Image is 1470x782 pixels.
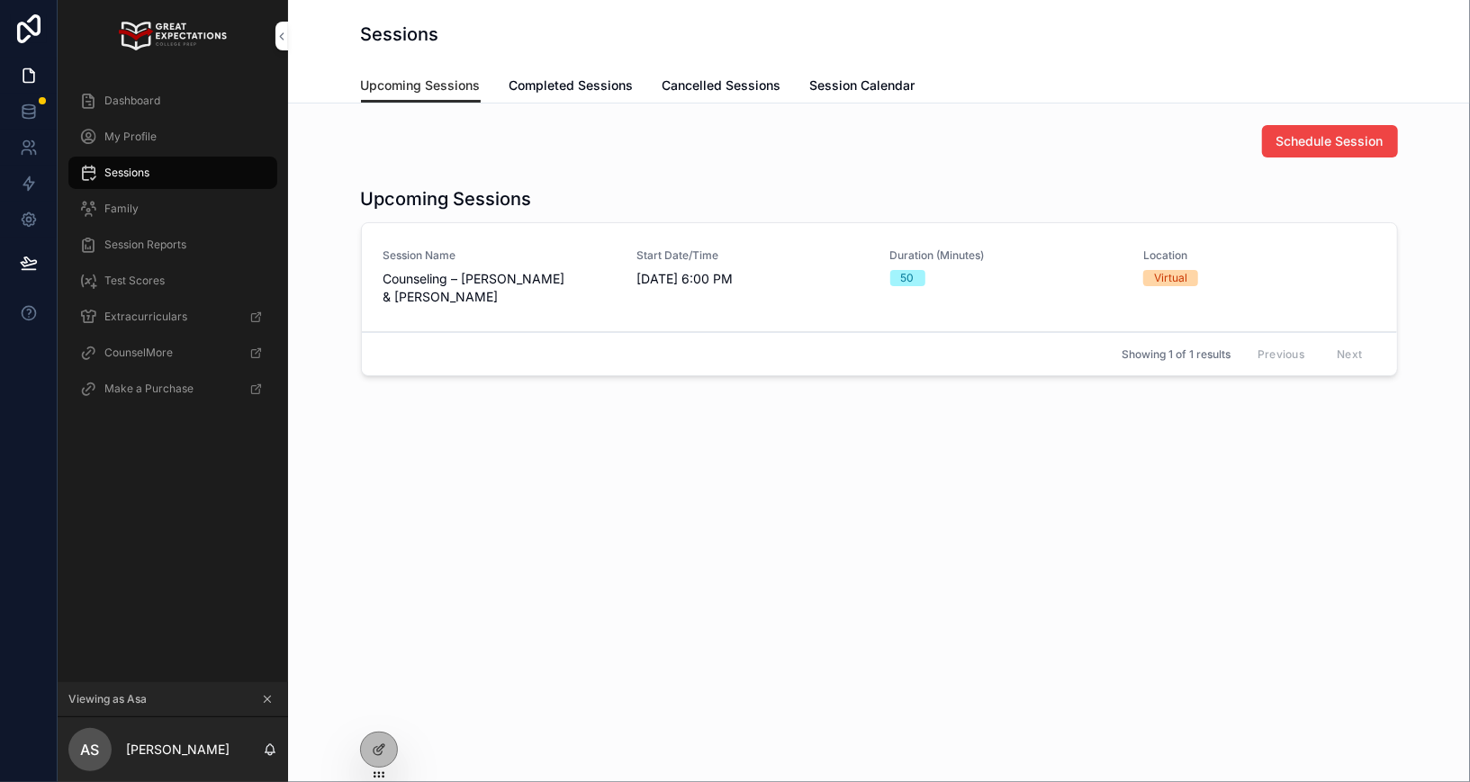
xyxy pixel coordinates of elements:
[104,382,194,396] span: Make a Purchase
[383,270,616,306] span: Counseling – [PERSON_NAME] & [PERSON_NAME]
[810,69,915,105] a: Session Calendar
[361,22,439,47] h1: Sessions
[361,76,481,94] span: Upcoming Sessions
[361,186,532,211] h1: Upcoming Sessions
[119,22,226,50] img: App logo
[663,69,781,105] a: Cancelled Sessions
[383,248,616,263] span: Session Name
[68,157,277,189] a: Sessions
[68,265,277,297] a: Test Scores
[901,270,915,286] div: 50
[68,193,277,225] a: Family
[1276,132,1384,150] span: Schedule Session
[68,692,147,706] span: Viewing as Asa
[68,301,277,333] a: Extracurriculars
[361,69,481,103] a: Upcoming Sessions
[104,166,149,180] span: Sessions
[104,238,186,252] span: Session Reports
[68,373,277,405] a: Make a Purchase
[104,346,173,360] span: CounselMore
[510,69,634,105] a: Completed Sessions
[68,85,277,117] a: Dashboard
[890,248,1123,263] span: Duration (Minutes)
[636,248,869,263] span: Start Date/Time
[68,121,277,153] a: My Profile
[1154,270,1187,286] div: Virtual
[636,270,869,288] span: [DATE] 6:00 PM
[58,72,288,428] div: scrollable content
[510,76,634,94] span: Completed Sessions
[81,739,100,760] span: AS
[126,741,230,759] p: [PERSON_NAME]
[104,202,139,216] span: Family
[104,274,165,288] span: Test Scores
[810,76,915,94] span: Session Calendar
[104,94,160,108] span: Dashboard
[104,130,157,144] span: My Profile
[1143,248,1375,263] span: Location
[1262,125,1398,157] button: Schedule Session
[663,76,781,94] span: Cancelled Sessions
[104,310,187,324] span: Extracurriculars
[68,337,277,369] a: CounselMore
[68,229,277,261] a: Session Reports
[1122,347,1231,362] span: Showing 1 of 1 results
